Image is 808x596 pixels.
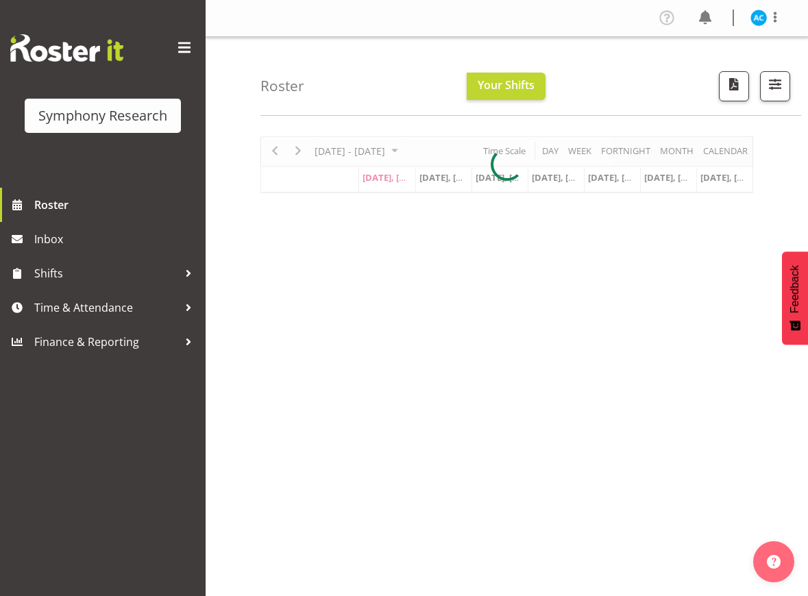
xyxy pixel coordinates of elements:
span: Roster [34,195,199,215]
h4: Roster [260,78,304,94]
button: Feedback - Show survey [782,251,808,345]
img: abbey-craib10174.jpg [750,10,767,26]
span: Feedback [789,265,801,313]
button: Download a PDF of the roster according to the set date range. [719,71,749,101]
img: help-xxl-2.png [767,555,781,569]
button: Filter Shifts [760,71,790,101]
div: Symphony Research [38,105,167,126]
img: Rosterit website logo [10,34,123,62]
span: Time & Attendance [34,297,178,318]
span: Finance & Reporting [34,332,178,352]
span: Your Shifts [478,77,535,92]
span: Inbox [34,229,199,249]
span: Shifts [34,263,178,284]
button: Your Shifts [467,73,546,100]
